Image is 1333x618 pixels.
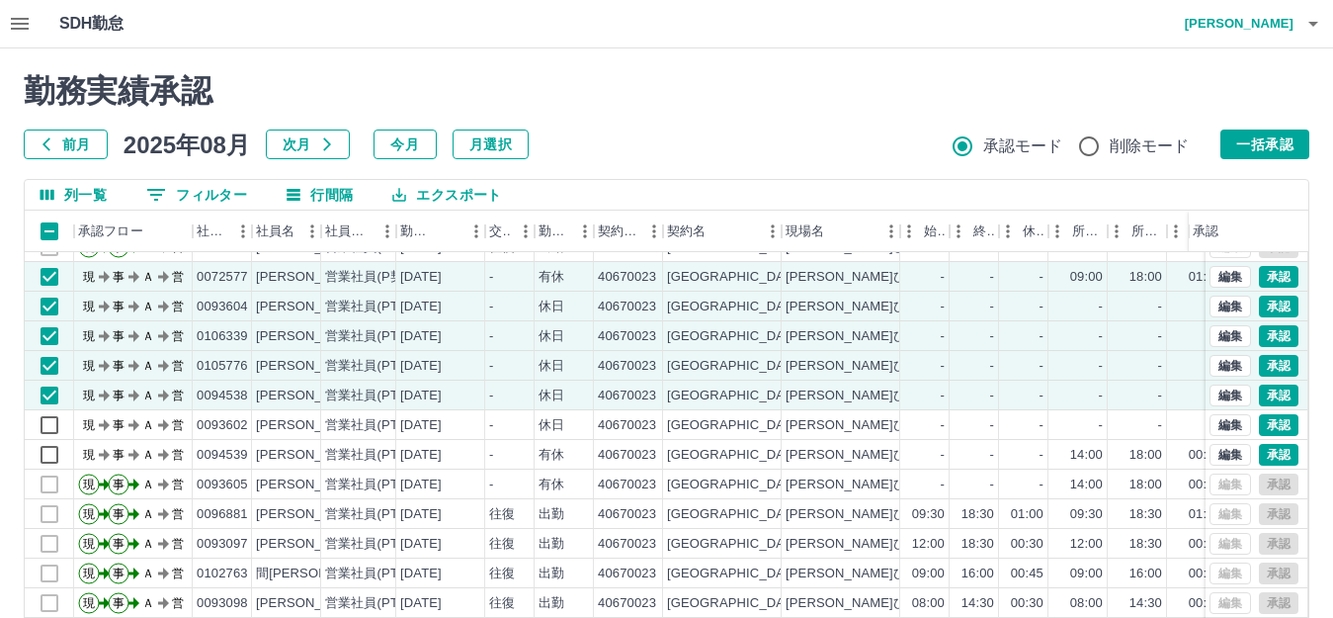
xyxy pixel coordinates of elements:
[598,565,656,583] div: 40670023
[1209,414,1251,436] button: 編集
[786,416,1004,435] div: [PERSON_NAME]ひまわりクラブ第1
[667,505,803,524] div: [GEOGRAPHIC_DATA]
[256,327,364,346] div: [PERSON_NAME]
[912,535,945,554] div: 12:00
[1099,416,1103,435] div: -
[1070,446,1103,465] div: 14:00
[1048,211,1108,252] div: 所定開始
[142,359,154,373] text: Ａ
[1189,476,1221,494] div: 00:00
[786,268,1004,287] div: [PERSON_NAME]ひまわりクラブ第1
[667,357,803,376] div: [GEOGRAPHIC_DATA]
[83,359,95,373] text: 現
[912,505,945,524] div: 09:30
[325,535,429,554] div: 営業社員(PT契約)
[1131,211,1163,252] div: 所定終業
[373,217,402,246] button: メニュー
[142,448,154,462] text: Ａ
[1158,387,1162,405] div: -
[197,535,248,554] div: 0093097
[113,596,125,610] text: 事
[1129,535,1162,554] div: 18:30
[396,211,485,252] div: 勤務日
[539,327,564,346] div: 休日
[782,211,900,252] div: 現場名
[325,594,429,613] div: 営業社員(PT契約)
[325,505,429,524] div: 営業社員(PT契約)
[539,268,564,287] div: 有休
[535,211,594,252] div: 勤務区分
[142,418,154,432] text: Ａ
[912,565,945,583] div: 09:00
[570,217,600,246] button: メニュー
[172,300,184,313] text: 営
[667,211,706,252] div: 契約名
[228,217,258,246] button: メニュー
[598,327,656,346] div: 40670023
[941,327,945,346] div: -
[1189,268,1221,287] div: 01:00
[113,300,125,313] text: 事
[667,298,803,316] div: [GEOGRAPHIC_DATA]
[256,505,364,524] div: [PERSON_NAME]
[461,217,491,246] button: メニュー
[1259,414,1298,436] button: 承認
[876,217,906,246] button: メニュー
[325,268,421,287] div: 営業社員(P契約)
[786,476,1004,494] div: [PERSON_NAME]ひまわりクラブ第1
[489,565,515,583] div: 往復
[325,416,429,435] div: 営業社員(PT契約)
[539,446,564,465] div: 有休
[172,596,184,610] text: 営
[197,565,248,583] div: 0102763
[172,478,184,491] text: 営
[25,180,123,210] button: 列選択
[1099,298,1103,316] div: -
[197,268,248,287] div: 0072577
[130,180,263,210] button: フィルター表示
[786,446,1004,465] div: [PERSON_NAME]ひまわりクラブ第1
[142,537,154,551] text: Ａ
[197,327,248,346] div: 0106339
[197,505,248,524] div: 0096881
[193,211,252,252] div: 社員番号
[667,416,803,435] div: [GEOGRAPHIC_DATA]
[24,72,1309,110] h2: 勤務実績承認
[400,357,442,376] div: [DATE]
[786,565,1004,583] div: [PERSON_NAME]ひまわりクラブ第1
[941,476,945,494] div: -
[489,211,511,252] div: 交通費
[1259,385,1298,406] button: 承認
[1070,594,1103,613] div: 08:00
[256,535,364,554] div: [PERSON_NAME]
[990,416,994,435] div: -
[172,418,184,432] text: 営
[172,567,184,580] text: 営
[400,565,442,583] div: [DATE]
[990,446,994,465] div: -
[990,268,994,287] div: -
[489,446,493,465] div: -
[961,565,994,583] div: 16:00
[325,357,429,376] div: 営業社員(PT契約)
[1129,594,1162,613] div: 14:30
[113,448,125,462] text: 事
[325,476,429,494] div: 営業社員(PT契約)
[1129,505,1162,524] div: 18:30
[1072,211,1104,252] div: 所定開始
[124,130,250,159] h5: 2025年08月
[786,535,1004,554] div: [PERSON_NAME]ひまわりクラブ第1
[1040,357,1043,376] div: -
[83,418,95,432] text: 現
[83,270,95,284] text: 現
[1220,130,1309,159] button: 一括承認
[489,535,515,554] div: 往復
[1158,357,1162,376] div: -
[539,476,564,494] div: 有休
[667,535,803,554] div: [GEOGRAPHIC_DATA]
[376,180,517,210] button: エクスポート
[83,329,95,343] text: 現
[113,329,125,343] text: 事
[489,268,493,287] div: -
[598,387,656,405] div: 40670023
